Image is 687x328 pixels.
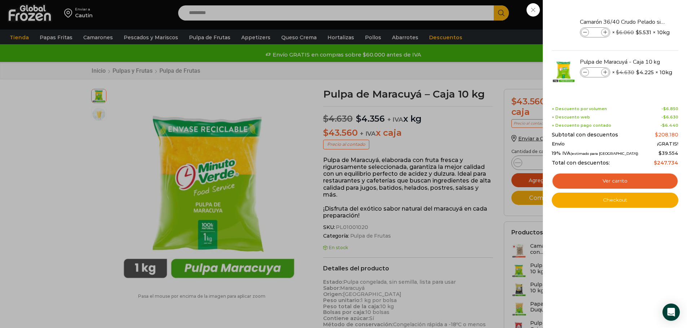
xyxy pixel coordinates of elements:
[552,141,565,147] span: Envío
[552,123,611,128] span: + Descuento pago contado
[636,29,651,36] bdi: 5.531
[590,68,600,76] input: Product quantity
[590,28,600,36] input: Product quantity
[636,69,639,76] span: $
[552,132,618,138] span: Subtotal con descuentos
[657,141,678,147] span: ¡GRATIS!
[636,29,639,36] span: $
[616,29,634,36] bdi: 6.060
[552,193,678,208] a: Checkout
[580,58,666,66] a: Pulpa de Maracuyá - Caja 10 kg
[655,131,658,138] span: $
[663,106,666,111] span: $
[661,107,678,111] span: -
[659,150,678,156] span: 39.554
[552,160,610,166] span: Total con descuentos:
[654,159,678,166] bdi: 247.734
[661,115,678,120] span: -
[663,106,678,111] bdi: 6.850
[663,114,678,120] bdi: 6.630
[636,69,654,76] bdi: 4.225
[655,131,678,138] bdi: 208.180
[659,150,662,156] span: $
[660,123,678,128] span: -
[654,159,657,166] span: $
[612,27,670,37] span: × × 10kg
[552,150,638,156] span: 19% IVA
[552,107,607,111] span: + Descuento por volumen
[552,173,678,189] a: Ver carrito
[616,29,619,36] span: $
[580,18,666,26] a: Camarón 36/40 Crudo Pelado sin Vena - Bronze - Caja 10 kg
[616,69,634,76] bdi: 4.630
[612,67,672,77] span: × × 10kg
[616,69,619,76] span: $
[571,152,638,156] small: (estimado para [GEOGRAPHIC_DATA])
[662,304,680,321] div: Open Intercom Messenger
[662,123,665,128] span: $
[662,123,678,128] bdi: 6.440
[663,114,666,120] span: $
[552,115,590,120] span: + Descuento web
